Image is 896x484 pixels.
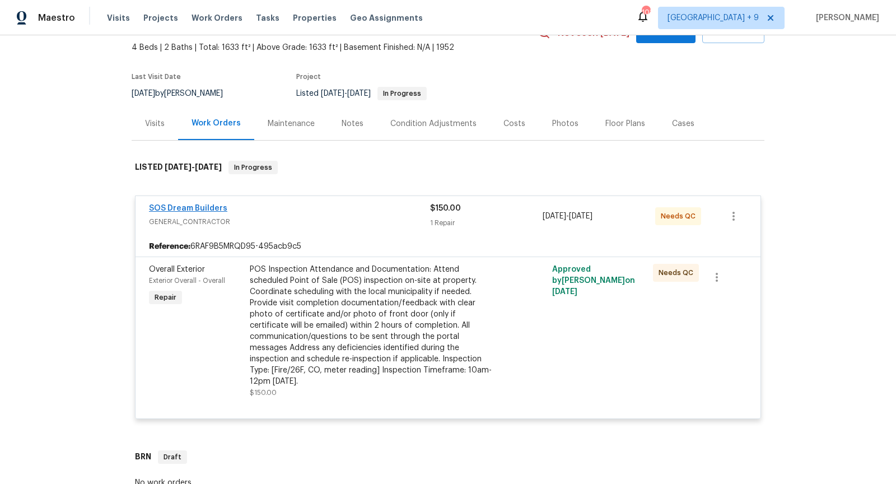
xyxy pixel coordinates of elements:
[296,73,321,80] span: Project
[132,87,236,100] div: by [PERSON_NAME]
[430,217,543,229] div: 1 Repair
[503,118,525,129] div: Costs
[132,42,538,53] span: 4 Beds | 2 Baths | Total: 1633 ft² | Above Grade: 1633 ft² | Basement Finished: N/A | 1952
[195,163,222,171] span: [DATE]
[268,118,315,129] div: Maintenance
[347,90,371,97] span: [DATE]
[668,12,759,24] span: [GEOGRAPHIC_DATA] + 9
[149,241,190,252] b: Reference:
[642,7,650,18] div: 103
[390,118,477,129] div: Condition Adjustments
[250,264,495,387] div: POS Inspection Attendance and Documentation: Attend scheduled Point of Sale (POS) inspection on-s...
[38,12,75,24] span: Maestro
[149,266,205,273] span: Overall Exterior
[605,118,645,129] div: Floor Plans
[150,292,181,303] span: Repair
[672,118,694,129] div: Cases
[250,389,277,396] span: $150.00
[430,204,461,212] span: $150.00
[379,90,426,97] span: In Progress
[132,150,764,185] div: LISTED [DATE]-[DATE]In Progress
[135,450,151,464] h6: BRN
[192,12,242,24] span: Work Orders
[165,163,222,171] span: -
[811,12,879,24] span: [PERSON_NAME]
[159,452,186,463] span: Draft
[543,212,566,220] span: [DATE]
[107,12,130,24] span: Visits
[321,90,344,97] span: [DATE]
[149,204,227,212] a: SOS Dream Builders
[342,118,363,129] div: Notes
[165,163,192,171] span: [DATE]
[149,277,225,284] span: Exterior Overall - Overall
[132,73,181,80] span: Last Visit Date
[145,118,165,129] div: Visits
[296,90,427,97] span: Listed
[132,439,764,475] div: BRN Draft
[543,211,592,222] span: -
[256,14,279,22] span: Tasks
[321,90,371,97] span: -
[136,236,760,257] div: 6RAF9B5MRQD95-495acb9c5
[149,216,430,227] span: GENERAL_CONTRACTOR
[135,161,222,174] h6: LISTED
[350,12,423,24] span: Geo Assignments
[192,118,241,129] div: Work Orders
[143,12,178,24] span: Projects
[132,90,155,97] span: [DATE]
[659,267,698,278] span: Needs QC
[552,266,635,296] span: Approved by [PERSON_NAME] on
[569,212,592,220] span: [DATE]
[552,288,577,296] span: [DATE]
[293,12,337,24] span: Properties
[230,162,277,173] span: In Progress
[661,211,700,222] span: Needs QC
[552,118,578,129] div: Photos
